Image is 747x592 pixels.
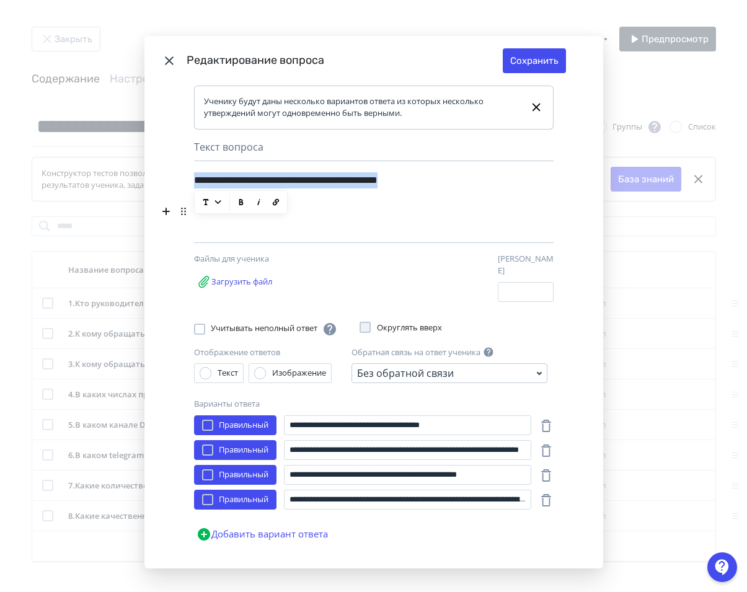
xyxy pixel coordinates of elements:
[144,36,603,569] div: Modal
[194,398,260,410] label: Варианты ответа
[194,522,330,547] button: Добавить вариант ответа
[187,52,503,69] div: Редактирование вопроса
[211,322,337,337] span: Учитывать неполный ответ
[204,95,520,120] div: Ученику будут даны несколько вариантов ответа из которых несколько утверждений могут одновременно...
[219,419,268,431] span: Правильный
[498,253,554,277] label: [PERSON_NAME]
[503,48,566,73] button: Сохранить
[219,493,268,506] span: Правильный
[219,444,268,456] span: Правильный
[219,469,268,481] span: Правильный
[357,366,454,381] div: Без обратной связи
[194,253,324,265] div: Файлы для ученика
[351,347,480,359] label: Обратная связь на ответ ученика
[377,322,442,334] span: Округлять вверх
[194,139,554,161] div: Текст вопроса
[218,367,238,379] div: Текст
[194,347,280,359] label: Отображение ответов
[272,367,326,379] div: Изображение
